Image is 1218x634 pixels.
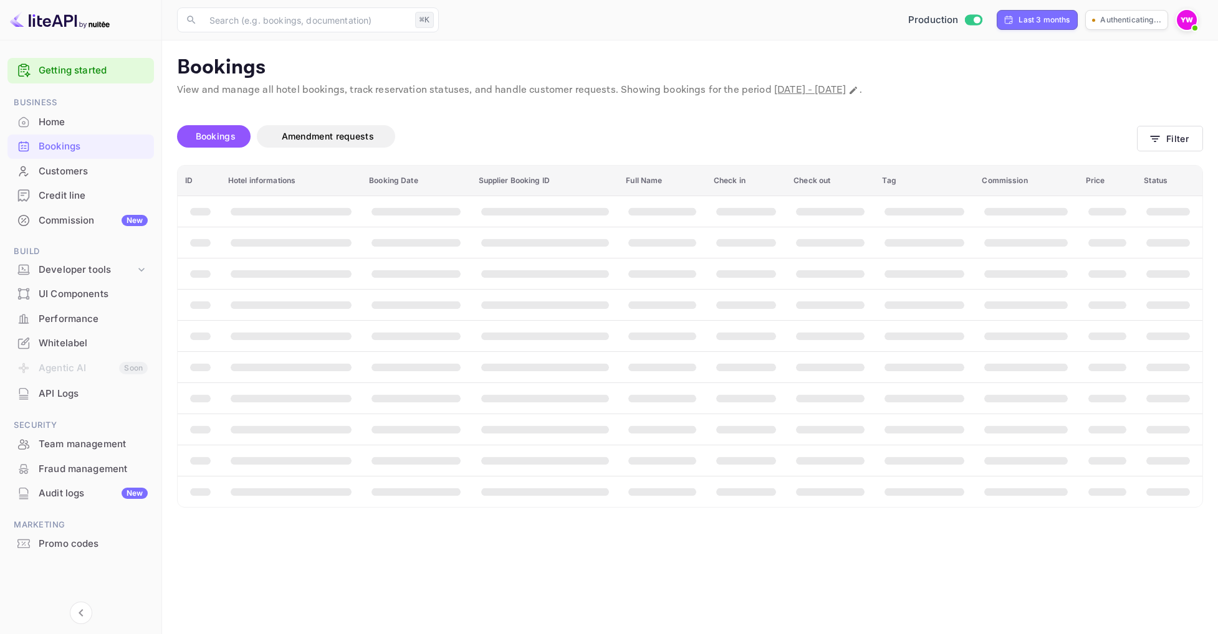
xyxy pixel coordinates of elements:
[7,110,154,133] a: Home
[7,382,154,405] a: API Logs
[1137,126,1203,151] button: Filter
[415,12,434,28] div: ⌘K
[7,159,154,184] div: Customers
[7,110,154,135] div: Home
[362,166,471,196] th: Booking Date
[903,13,987,27] div: Switch to Sandbox mode
[7,457,154,481] div: Fraud management
[177,125,1137,148] div: account-settings tabs
[178,166,1202,507] table: booking table
[7,135,154,159] div: Bookings
[618,166,706,196] th: Full Name
[178,166,221,196] th: ID
[7,532,154,555] a: Promo codes
[7,457,154,480] a: Fraud management
[7,432,154,457] div: Team management
[39,214,148,228] div: Commission
[122,215,148,226] div: New
[706,166,786,196] th: Check in
[847,84,860,97] button: Change date range
[221,166,362,196] th: Hotel informations
[7,331,154,356] div: Whitelabel
[39,164,148,179] div: Customers
[7,307,154,330] a: Performance
[122,488,148,499] div: New
[7,481,154,504] a: Audit logsNew
[39,312,148,326] div: Performance
[70,602,92,624] button: Collapse navigation
[177,55,1203,80] p: Bookings
[39,64,148,78] a: Getting started
[39,387,148,401] div: API Logs
[7,259,154,281] div: Developer tools
[974,166,1078,196] th: Commission
[39,486,148,501] div: Audit logs
[7,209,154,233] div: CommissionNew
[39,462,148,476] div: Fraud management
[1078,166,1136,196] th: Price
[282,131,374,141] span: Amendment requests
[774,83,846,97] span: [DATE] - [DATE]
[7,419,154,432] span: Security
[7,307,154,331] div: Performance
[875,166,974,196] th: Tag
[7,481,154,506] div: Audit logsNew
[1136,166,1202,196] th: Status
[39,140,148,154] div: Bookings
[7,245,154,258] span: Build
[7,184,154,207] a: Credit line
[7,282,154,305] a: UI Components
[7,209,154,232] a: CommissionNew
[7,382,154,406] div: API Logs
[7,96,154,110] span: Business
[1177,10,1197,30] img: Yahav Winkler
[196,131,236,141] span: Bookings
[1100,14,1161,26] p: Authenticating...
[7,184,154,208] div: Credit line
[7,282,154,306] div: UI Components
[7,432,154,455] a: Team management
[7,58,154,83] div: Getting started
[908,13,959,27] span: Production
[39,287,148,301] div: UI Components
[1019,14,1070,26] div: Last 3 months
[39,336,148,351] div: Whitelabel
[10,10,110,30] img: LiteAPI logo
[7,518,154,532] span: Marketing
[7,159,154,182] a: Customers
[39,115,148,130] div: Home
[39,189,148,203] div: Credit line
[39,263,135,277] div: Developer tools
[39,437,148,452] div: Team management
[202,7,410,32] input: Search (e.g. bookings, documentation)
[39,537,148,551] div: Promo codes
[177,83,1203,98] p: View and manage all hotel bookings, track reservation statuses, and handle customer requests. Sho...
[471,166,619,196] th: Supplier Booking ID
[7,135,154,158] a: Bookings
[786,166,875,196] th: Check out
[7,331,154,354] a: Whitelabel
[7,532,154,556] div: Promo codes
